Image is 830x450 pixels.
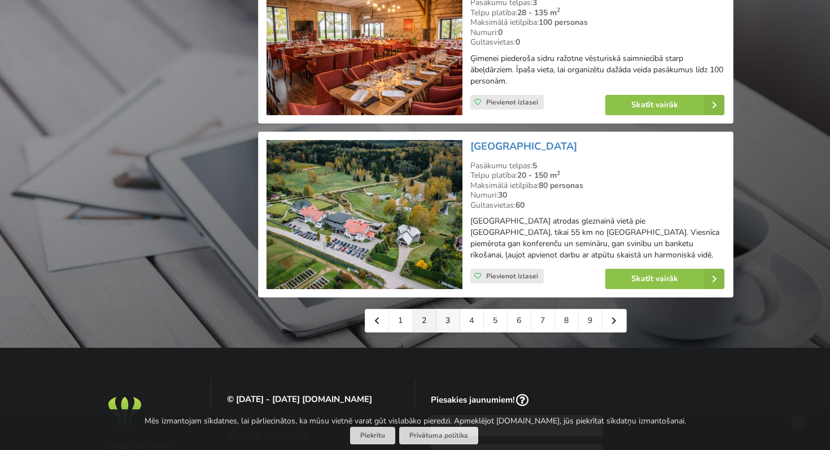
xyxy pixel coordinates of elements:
[470,18,724,28] div: Maksimālā ietilpība:
[484,309,508,332] a: 5
[557,169,560,177] sup: 2
[470,190,724,200] div: Numuri:
[486,272,538,281] span: Pievienot izlasei
[531,309,555,332] a: 7
[557,6,560,14] sup: 2
[579,309,602,332] a: 9
[267,140,462,290] img: Viesnīca | Sigulda | SPA Hotel Ezeri
[470,8,724,18] div: Telpu platība:
[605,95,724,115] a: Skatīt vairāk
[105,394,145,431] img: Baltic Meeting Rooms
[399,427,478,444] a: Privātuma politika
[470,53,724,87] p: Ģimenei piederoša sidru ražotne vēsturiskā saimniecībā starp ābeļdārziem. Īpaša vieta, lai organi...
[555,309,579,332] a: 8
[436,309,460,332] a: 3
[532,160,537,171] strong: 5
[470,200,724,211] div: Gultasvietas:
[227,394,399,405] p: © [DATE] - [DATE] [DOMAIN_NAME]
[498,190,507,200] strong: 30
[470,216,724,261] p: [GEOGRAPHIC_DATA] atrodas gleznainā vietā pie [GEOGRAPHIC_DATA], tikai 55 km no [GEOGRAPHIC_DATA]...
[470,161,724,171] div: Pasākumu telpas:
[431,394,603,407] p: Piesakies jaunumiem!
[539,17,588,28] strong: 100 personas
[460,309,484,332] a: 4
[516,200,525,211] strong: 60
[486,98,538,107] span: Pievienot izlasei
[470,171,724,181] div: Telpu platība:
[605,269,724,289] a: Skatīt vairāk
[517,170,560,181] strong: 20 - 150 m
[470,37,724,47] div: Gultasvietas:
[470,181,724,191] div: Maksimālā ietilpība:
[350,427,395,444] button: Piekrītu
[470,139,577,153] a: [GEOGRAPHIC_DATA]
[470,28,724,38] div: Numuri:
[498,27,503,38] strong: 0
[516,37,520,47] strong: 0
[517,7,560,18] strong: 28 - 135 m
[508,309,531,332] a: 6
[389,309,413,332] a: 1
[539,180,583,191] strong: 80 personas
[413,309,436,332] a: 2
